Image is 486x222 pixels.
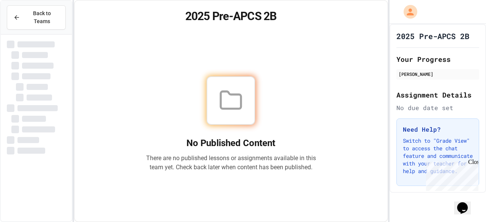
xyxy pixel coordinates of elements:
[403,125,473,134] h3: Need Help?
[396,3,419,20] div: My Account
[403,137,473,175] p: Switch to "Grade View" to access the chat feature and communicate with your teacher for help and ...
[396,90,479,100] h2: Assignment Details
[3,3,52,48] div: Chat with us now!Close
[396,31,469,41] h1: 2025 Pre-APCS 2B
[84,9,379,23] h1: 2025 Pre-APCS 2B
[25,9,59,25] span: Back to Teams
[146,154,316,172] p: There are no published lessons or assignments available in this team yet. Check back later when c...
[423,159,478,191] iframe: chat widget
[146,137,316,149] h2: No Published Content
[7,5,66,30] button: Back to Teams
[399,71,477,77] div: [PERSON_NAME]
[454,192,478,214] iframe: chat widget
[396,103,479,112] div: No due date set
[396,54,479,65] h2: Your Progress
